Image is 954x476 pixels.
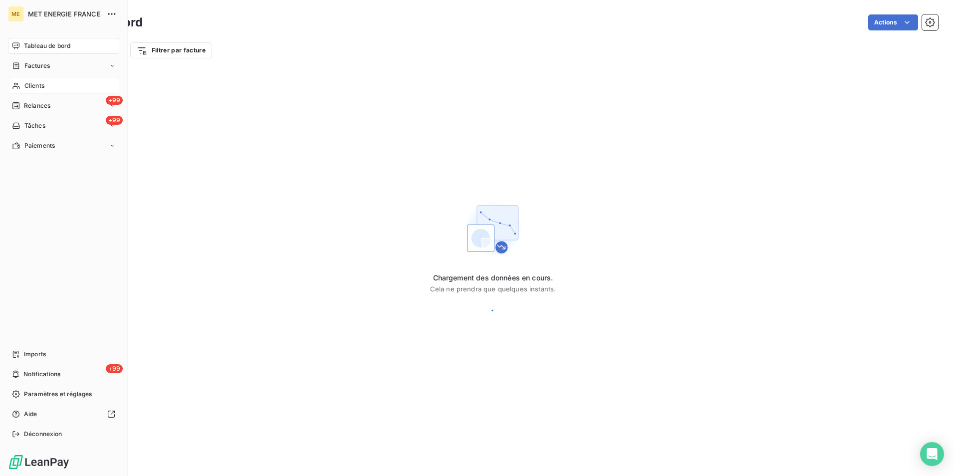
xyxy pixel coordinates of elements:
[920,442,944,466] div: Open Intercom Messenger
[8,38,119,54] a: Tableau de bord
[24,390,92,399] span: Paramètres et réglages
[24,121,45,130] span: Tâches
[24,81,44,90] span: Clients
[868,14,918,30] button: Actions
[8,118,119,134] a: +99Tâches
[461,197,525,261] img: First time
[28,10,101,18] span: MET ENERGIE FRANCE
[23,370,60,379] span: Notifications
[8,406,119,422] a: Aide
[8,58,119,74] a: Factures
[24,350,46,359] span: Imports
[24,430,62,439] span: Déconnexion
[8,454,70,470] img: Logo LeanPay
[106,364,123,373] span: +99
[8,98,119,114] a: +99Relances
[24,410,37,419] span: Aide
[106,96,123,105] span: +99
[106,116,123,125] span: +99
[430,273,556,283] span: Chargement des données en cours.
[8,386,119,402] a: Paramètres et réglages
[24,141,55,150] span: Paiements
[130,42,212,58] button: Filtrer par facture
[8,78,119,94] a: Clients
[8,138,119,154] a: Paiements
[8,346,119,362] a: Imports
[24,101,50,110] span: Relances
[430,285,556,293] span: Cela ne prendra que quelques instants.
[24,61,50,70] span: Factures
[8,6,24,22] div: ME
[24,41,70,50] span: Tableau de bord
